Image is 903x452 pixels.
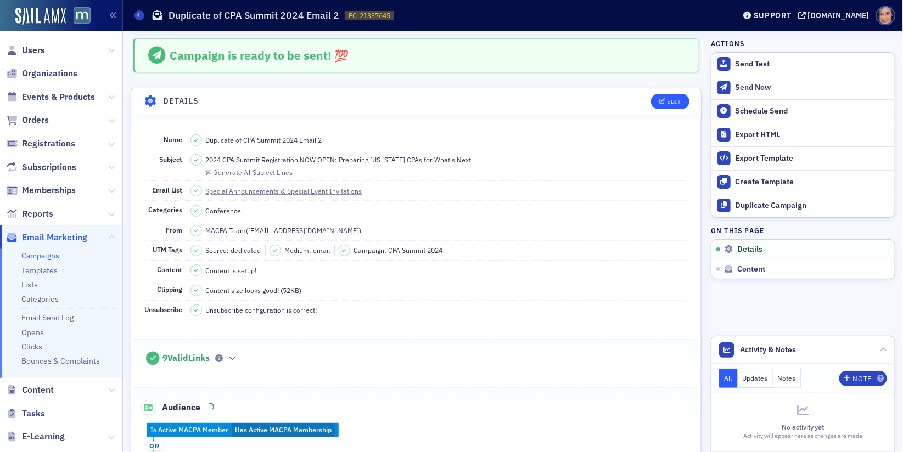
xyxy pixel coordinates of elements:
[206,245,261,255] span: Source: dedicated
[22,408,45,420] span: Tasks
[22,208,53,220] span: Reports
[21,356,100,366] a: Bounces & Complaints
[22,161,76,173] span: Subscriptions
[736,83,889,93] div: Send Now
[741,344,797,355] span: Activity & Notes
[719,369,738,388] button: All
[6,431,65,443] a: E-Learning
[711,123,895,146] a: Export HTML
[163,95,199,107] h4: Details
[6,91,95,103] a: Events & Products
[22,44,45,56] span: Users
[206,285,302,295] span: Content size looks good! (52KB)
[22,431,65,443] span: E-Learning
[206,135,322,145] span: Duplicate of CPA Summit 2024 Email 2
[153,245,183,254] span: UTM Tags
[719,432,887,440] div: Activity will appear here as changes are made
[6,161,76,173] a: Subscriptions
[853,376,872,382] div: Note
[808,10,870,20] div: [DOMAIN_NAME]
[736,154,889,163] div: Export Template
[21,327,44,337] a: Opens
[149,205,183,214] span: Categories
[158,265,183,274] span: Content
[737,264,765,274] span: Content
[711,38,745,48] h4: Actions
[711,53,895,76] button: Send Test
[206,305,317,315] span: Unsubscribe configuration is correct!
[736,177,889,187] div: Create Template
[736,59,889,69] div: Send Test
[22,91,95,103] span: Events & Products
[21,313,74,323] a: Email Send Log
[169,9,339,22] h1: Duplicate of CPA Summit 2024 Email 2
[66,7,91,26] a: View Homepage
[711,146,895,170] a: Export Template
[711,225,895,235] h4: On this page
[354,245,443,255] span: Campaign: CPA Summit 2024
[6,184,76,196] a: Memberships
[166,225,183,234] span: From
[153,185,183,194] span: Email List
[206,186,372,196] a: Special Announcements & Special Event Invitations
[206,167,293,177] button: Generate AI Subject Lines
[162,353,210,364] span: 9 Valid Links
[164,135,183,144] span: Name
[6,114,49,126] a: Orders
[21,280,38,290] a: Lists
[839,371,887,386] button: Note
[74,7,91,24] img: SailAMX
[206,265,257,275] span: Content is setup!
[773,369,801,388] button: Notes
[876,6,895,25] span: Profile
[737,245,762,255] span: Details
[206,155,472,165] span: 2024 CPA Summit Registration NOW OPEN: Preparing [US_STATE] CPAs for What's Next
[738,369,773,388] button: Updates
[15,8,66,25] img: SailAMX
[711,99,895,123] button: Schedule Send
[21,265,58,275] a: Templates
[213,169,293,176] div: Generate AI Subject Lines
[6,408,45,420] a: Tasks
[21,251,59,261] a: Campaigns
[158,285,183,293] span: Clipping
[170,48,349,63] span: Campaign is ready to be sent! 💯
[719,422,887,432] div: No activity yet
[22,138,75,150] span: Registrations
[651,94,689,109] button: Edit
[754,10,792,20] div: Support
[21,342,42,352] a: Clicks
[798,12,873,19] button: [DOMAIN_NAME]
[736,130,889,140] div: Export HTML
[6,208,53,220] a: Reports
[206,206,242,216] div: Conference
[22,114,49,126] span: Orders
[145,305,183,314] span: Unsubscribe
[160,155,183,163] span: Subject
[736,106,889,116] div: Schedule Send
[6,384,54,396] a: Content
[736,201,889,211] div: Duplicate Campaign
[6,44,45,56] a: Users
[141,400,201,415] span: Audience
[206,225,362,235] span: MACPA Team ( [EMAIL_ADDRESS][DOMAIN_NAME] )
[21,294,59,304] a: Categories
[22,67,77,80] span: Organizations
[349,11,390,20] span: EC-21337645
[711,194,895,217] button: Duplicate Campaign
[6,67,77,80] a: Organizations
[6,231,87,244] a: Email Marketing
[22,384,54,396] span: Content
[711,170,895,194] a: Create Template
[285,245,330,255] span: Medium: email
[22,184,76,196] span: Memberships
[667,99,681,105] div: Edit
[6,138,75,150] a: Registrations
[711,76,895,99] button: Send Now
[22,231,87,244] span: Email Marketing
